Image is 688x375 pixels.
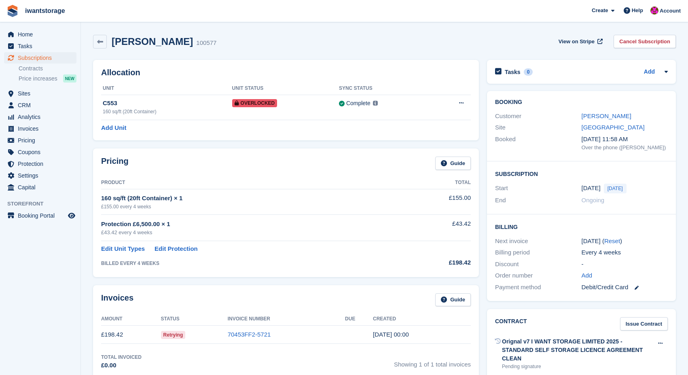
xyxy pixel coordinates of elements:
a: menu [4,88,76,99]
a: menu [4,111,76,123]
img: stora-icon-8386f47178a22dfd0bd8f6a31ec36ba5ce8667c1dd55bd0f319d3a0aa187defe.svg [6,5,19,17]
a: menu [4,52,76,64]
h2: Billing [495,222,668,231]
span: Retrying [161,331,186,339]
a: menu [4,29,76,40]
a: Edit Unit Types [101,244,145,254]
a: Preview store [67,211,76,220]
th: Invoice Number [228,313,345,326]
a: Add [644,68,655,77]
span: Price increases [19,75,57,83]
div: 100577 [196,38,216,48]
h2: Allocation [101,68,471,77]
img: icon-info-grey-7440780725fd019a000dd9b08b2336e03edf1995a4989e88bcd33f0948082b44.svg [373,101,378,106]
h2: Booking [495,99,668,106]
span: Analytics [18,111,66,123]
div: Over the phone ([PERSON_NAME]) [582,144,668,152]
th: Unit [101,82,232,95]
td: £155.00 [402,189,471,214]
th: Total [402,176,471,189]
a: Guide [435,293,471,307]
a: menu [4,135,76,146]
img: Jonathan [650,6,658,15]
a: Issue Contract [620,317,668,331]
th: Due [345,313,373,326]
a: Guide [435,157,471,170]
span: Invoices [18,123,66,134]
span: Settings [18,170,66,181]
div: Protection £6,500.00 × 1 [101,220,402,229]
a: Cancel Subscription [614,35,676,48]
time: 2025-08-10 23:00:00 UTC [582,184,601,193]
a: menu [4,170,76,181]
a: Contracts [19,65,76,72]
a: menu [4,100,76,111]
a: View on Stripe [555,35,604,48]
div: 160 sq/ft (20ft Container) [103,108,232,115]
div: Order number [495,271,582,280]
a: Reset [604,237,620,244]
div: [DATE] ( ) [582,237,668,246]
span: Tasks [18,40,66,52]
a: menu [4,210,76,221]
span: Coupons [18,146,66,158]
div: BILLED EVERY 4 WEEKS [101,260,402,267]
span: Pricing [18,135,66,146]
th: Sync Status [339,82,431,95]
div: Orignal v7 I WANT STORAGE LIMITED 2025 - STANDARD SELF STORAGE LICENCE AGREEMENT CLEAN [502,337,653,363]
div: £43.42 every 4 weeks [101,229,402,237]
h2: Pricing [101,157,129,170]
span: Sites [18,88,66,99]
a: menu [4,158,76,169]
div: Booked [495,135,582,152]
div: [DATE] 11:58 AM [582,135,668,144]
a: Price increases NEW [19,74,76,83]
div: 0 [524,68,533,76]
div: C553 [103,99,232,108]
div: Start [495,184,582,193]
div: Discount [495,260,582,269]
a: [PERSON_NAME] [582,112,631,119]
span: Account [660,7,681,15]
a: menu [4,123,76,134]
h2: Subscription [495,169,668,178]
a: Add Unit [101,123,126,133]
span: Home [18,29,66,40]
div: Next invoice [495,237,582,246]
div: Site [495,123,582,132]
div: Payment method [495,283,582,292]
th: Product [101,176,402,189]
th: Created [373,313,471,326]
a: menu [4,182,76,193]
a: Edit Protection [155,244,198,254]
span: Booking Portal [18,210,66,221]
div: £198.42 [402,258,471,267]
span: Subscriptions [18,52,66,64]
div: £0.00 [101,361,142,370]
a: [GEOGRAPHIC_DATA] [582,124,645,131]
td: £198.42 [101,326,161,344]
th: Amount [101,313,161,326]
a: 70453FF2-5721 [228,331,271,338]
h2: Tasks [505,68,521,76]
div: Billing period [495,248,582,257]
h2: Invoices [101,293,133,307]
div: - [582,260,668,269]
a: iwantstorage [22,4,68,17]
span: Storefront [7,200,80,208]
h2: [PERSON_NAME] [112,36,193,47]
div: £155.00 every 4 weeks [101,203,402,210]
th: Status [161,313,228,326]
a: Add [582,271,593,280]
td: £43.42 [402,215,471,241]
span: Create [592,6,608,15]
div: Total Invoiced [101,354,142,361]
th: Unit Status [232,82,339,95]
div: Complete [346,99,370,108]
div: Customer [495,112,582,121]
span: Ongoing [582,197,605,203]
a: menu [4,146,76,158]
a: menu [4,40,76,52]
div: Debit/Credit Card [582,283,668,292]
time: 2025-08-10 23:00:08 UTC [373,331,409,338]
